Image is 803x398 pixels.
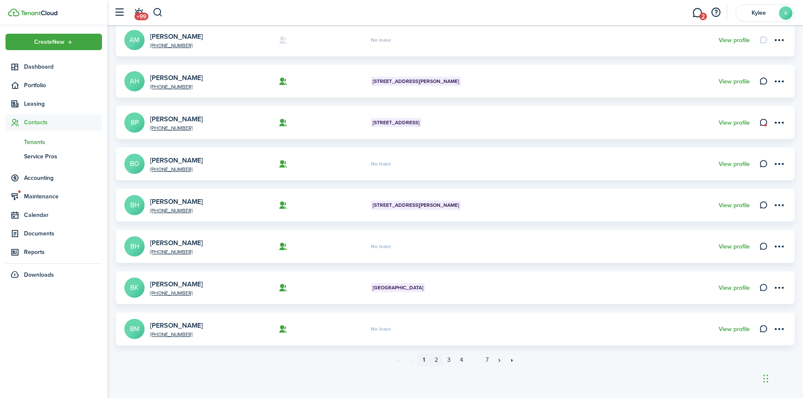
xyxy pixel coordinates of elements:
a: [PERSON_NAME] [150,73,203,83]
span: Tenants [24,138,102,147]
a: View profile [719,326,750,333]
a: [PHONE_NUMBER] [150,126,272,131]
a: 4 [455,354,468,366]
a: [PHONE_NUMBER] [150,332,272,337]
button: Open menu [5,34,102,50]
span: No lease [371,244,391,249]
a: Previous [405,354,417,366]
span: [STREET_ADDRESS][PERSON_NAME] [373,77,459,85]
span: Maintenance [24,192,102,201]
span: Documents [24,229,102,238]
button: Open menu [772,280,786,295]
a: [PHONE_NUMBER] [150,167,272,172]
span: Portfolio [24,81,102,90]
a: [PERSON_NAME] [150,321,203,330]
a: BK [124,278,145,298]
a: View profile [719,243,750,250]
a: View profile [719,120,750,126]
a: 2 [430,354,443,366]
span: [STREET_ADDRESS][PERSON_NAME] [373,201,459,209]
iframe: Chat Widget [761,358,803,398]
avatar-text: K [779,6,792,20]
a: [PERSON_NAME] [150,279,203,289]
a: BH [124,195,145,215]
a: View profile [719,78,750,85]
a: View profile [719,202,750,209]
button: Open menu [772,115,786,130]
a: 1 [417,354,430,366]
span: Accounting [24,174,102,182]
span: Service Pros [24,152,102,161]
span: [GEOGRAPHIC_DATA] [373,284,423,291]
span: No lease [371,37,391,43]
a: Last [506,354,518,366]
span: Create New [34,39,64,45]
a: [PHONE_NUMBER] [150,249,272,254]
a: Messaging [689,2,705,24]
a: Dashboard [5,59,102,75]
a: [PHONE_NUMBER] [150,208,272,213]
span: Calendar [24,211,102,219]
span: Contacts [24,118,102,127]
span: [STREET_ADDRESS] [373,119,419,126]
a: AH [124,71,145,91]
span: 2 [699,13,707,20]
a: [PHONE_NUMBER] [150,291,272,296]
a: AM [124,30,145,50]
a: Tenants [5,135,102,149]
a: BM [124,319,145,339]
button: Open sidebar [111,5,127,21]
a: [PHONE_NUMBER] [150,43,272,48]
button: Open menu [772,198,786,212]
button: Open menu [772,322,786,336]
button: Search [153,5,163,20]
a: [PERSON_NAME] [150,238,203,248]
span: +99 [134,13,148,20]
span: No lease [371,161,391,166]
button: Open menu [772,239,786,254]
a: Reports [5,244,102,260]
span: Downloads [24,270,54,279]
span: Dashboard [24,62,102,71]
img: TenantCloud [8,8,19,16]
button: Open resource center [709,5,723,20]
a: Next [493,354,506,366]
a: [PERSON_NAME] [150,32,203,41]
div: Drag [763,366,768,391]
a: [PERSON_NAME] [150,114,203,124]
a: View profile [719,161,750,168]
button: Open menu [772,33,786,47]
a: 7 [481,354,493,366]
img: TenantCloud [21,11,57,16]
a: [PERSON_NAME] [150,197,203,206]
button: Open menu [772,74,786,88]
a: 3 [443,354,455,366]
a: Notifications [131,2,147,24]
a: BH [124,236,145,256]
a: ... [468,354,481,366]
a: View profile [719,285,750,291]
a: First [392,354,405,366]
a: BP [124,112,145,133]
a: [PHONE_NUMBER] [150,84,272,89]
a: [PERSON_NAME] [150,155,203,165]
a: Service Pros [5,149,102,163]
span: Kylee [742,10,776,16]
span: No lease [371,326,391,331]
span: Leasing [24,99,102,108]
span: Reports [24,248,102,256]
a: View profile [719,37,750,44]
button: Open menu [772,157,786,171]
a: BO [124,154,145,174]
